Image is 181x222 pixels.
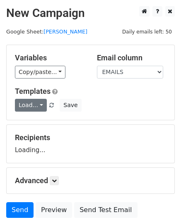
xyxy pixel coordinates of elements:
[43,29,87,35] a: [PERSON_NAME]
[119,27,175,36] span: Daily emails left: 50
[6,6,175,20] h2: New Campaign
[97,53,167,62] h5: Email column
[15,87,51,95] a: Templates
[15,133,166,142] h5: Recipients
[15,99,47,112] a: Load...
[6,29,87,35] small: Google Sheet:
[15,53,84,62] h5: Variables
[74,202,137,218] a: Send Test Email
[60,99,81,112] button: Save
[36,202,72,218] a: Preview
[15,133,166,155] div: Loading...
[15,176,166,185] h5: Advanced
[119,29,175,35] a: Daily emails left: 50
[6,202,34,218] a: Send
[15,66,65,79] a: Copy/paste...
